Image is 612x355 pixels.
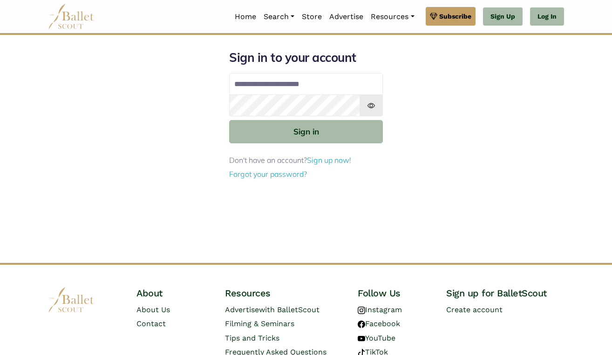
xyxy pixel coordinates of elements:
h1: Sign in to your account [229,50,383,66]
p: Don't have an account? [229,154,383,167]
button: Sign in [229,120,383,143]
a: About Us [136,305,170,314]
a: Facebook [358,319,400,328]
a: Advertisewith BalletScout [225,305,320,314]
a: Sign up now! [307,155,351,165]
a: Log In [530,7,564,26]
span: Subscribe [439,11,471,21]
a: Search [260,7,298,27]
a: Create account [446,305,503,314]
a: Home [231,7,260,27]
a: Sign Up [483,7,523,26]
a: Store [298,7,326,27]
img: gem.svg [430,11,437,21]
img: facebook logo [358,321,365,328]
a: Resources [367,7,418,27]
h4: Resources [225,287,343,299]
a: Forgot your password? [229,169,307,179]
a: Filming & Seminars [225,319,294,328]
a: Tips and Tricks [225,334,279,342]
h4: Sign up for BalletScout [446,287,564,299]
a: Subscribe [426,7,476,26]
a: Advertise [326,7,367,27]
img: instagram logo [358,307,365,314]
h4: About [136,287,210,299]
h4: Follow Us [358,287,431,299]
a: Instagram [358,305,402,314]
img: youtube logo [358,335,365,342]
img: logo [48,287,95,313]
a: Contact [136,319,166,328]
a: YouTube [358,334,395,342]
span: with BalletScout [259,305,320,314]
